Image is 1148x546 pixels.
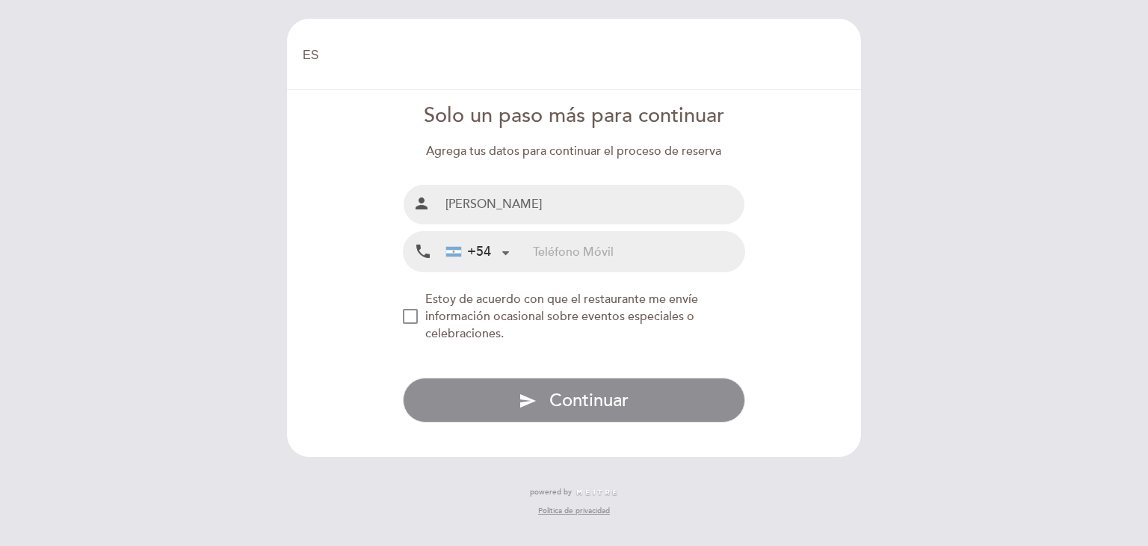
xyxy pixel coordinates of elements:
input: Nombre y Apellido [439,185,745,224]
a: Política de privacidad [538,506,610,516]
span: powered by [530,487,572,497]
div: Agrega tus datos para continuar el proceso de reserva [403,143,746,160]
i: send [519,392,537,410]
div: +54 [446,242,491,262]
a: powered by [530,487,618,497]
input: Teléfono Móvil [533,232,744,272]
i: person [413,194,430,212]
i: local_phone [414,242,432,261]
div: Argentina: +54 [440,233,515,271]
button: send Continuar [403,378,746,423]
img: MEITRE [575,489,618,497]
div: Solo un paso más para continuar [403,102,746,131]
md-checkbox: NEW_MODAL_AGREE_RESTAURANT_SEND_OCCASIONAL_INFO [403,291,746,343]
span: Continuar [549,390,629,411]
span: Estoy de acuerdo con que el restaurante me envíe información ocasional sobre eventos especiales o... [425,292,698,341]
